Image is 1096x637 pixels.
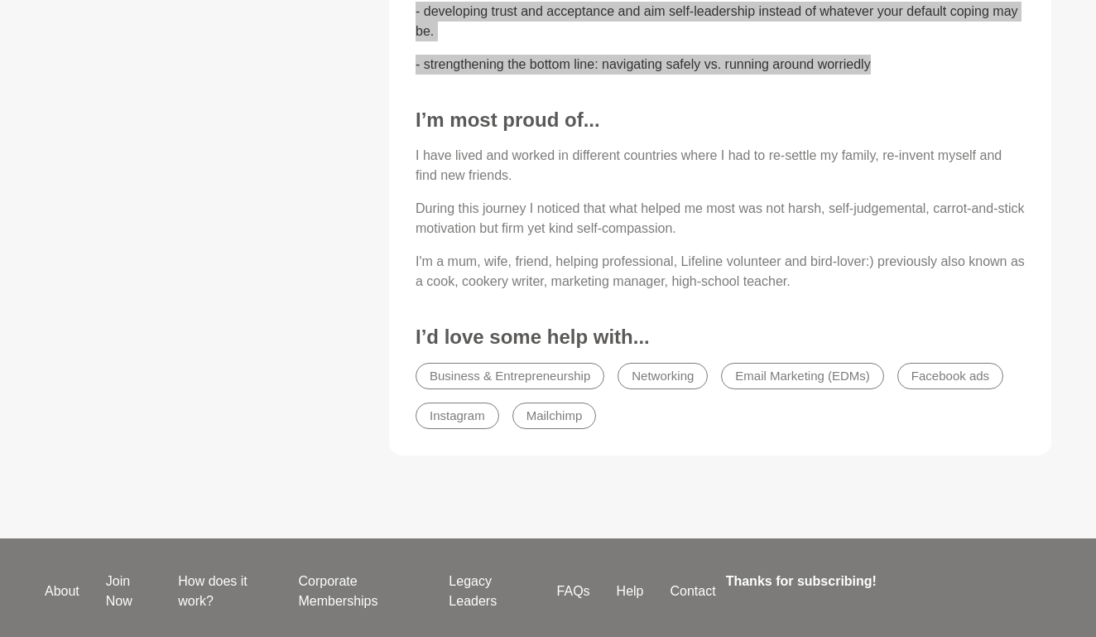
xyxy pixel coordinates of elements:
a: Join Now [93,572,165,611]
h3: I’d love some help with... [416,325,1025,350]
a: How does it work? [165,572,285,611]
h4: Thanks for subscribing! [726,572,1041,591]
p: I have lived and worked in different countries where I had to re-settle my family, re-invent myse... [416,146,1025,186]
a: Legacy Leaders [435,572,543,611]
p: - developing trust and acceptance and aim self-leadership instead of whatever your default coping... [416,2,1025,41]
a: Help [603,582,657,601]
p: - strengthening the bottom line: navigating safely vs. running around worriedly [416,55,1025,75]
p: I'm a mum, wife, friend, helping professional, Lifeline volunteer and bird-lover:) previously als... [416,252,1025,292]
p: During this journey I noticed that what helped me most was not harsh, self-judgemental, carrot-an... [416,199,1025,239]
a: About [31,582,93,601]
a: FAQs [544,582,603,601]
a: Corporate Memberships [285,572,435,611]
h3: I’m most proud of... [416,108,1025,133]
a: Contact [657,582,729,601]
